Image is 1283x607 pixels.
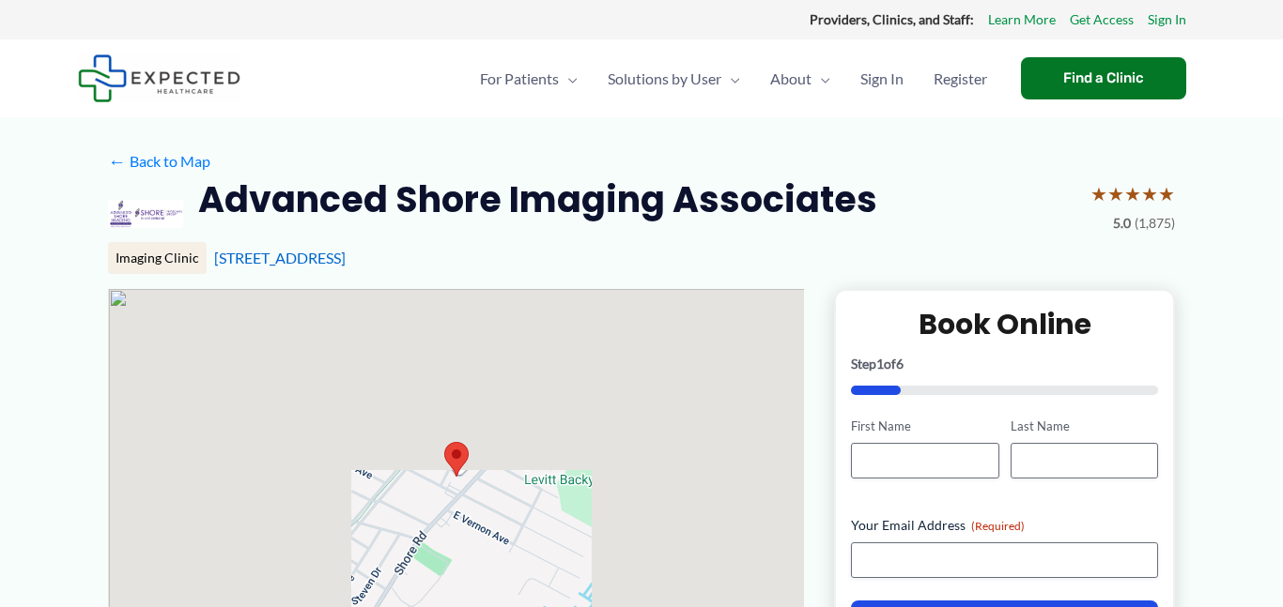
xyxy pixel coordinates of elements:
[810,11,974,27] strong: Providers, Clinics, and Staff:
[1124,176,1141,211] span: ★
[721,46,740,112] span: Menu Toggle
[108,147,210,175] a: ←Back to Map
[971,519,1025,533] span: (Required)
[608,46,721,112] span: Solutions by User
[770,46,812,112] span: About
[559,46,578,112] span: Menu Toggle
[78,54,240,102] img: Expected Healthcare Logo - side, dark font, small
[876,356,884,372] span: 1
[108,152,126,170] span: ←
[919,46,1002,112] a: Register
[851,357,1158,371] p: Step of
[1158,176,1175,211] span: ★
[851,516,1158,535] label: Your Email Address
[988,8,1056,32] a: Learn More
[214,249,346,266] a: [STREET_ADDRESS]
[812,46,830,112] span: Menu Toggle
[860,46,904,112] span: Sign In
[1141,176,1158,211] span: ★
[593,46,755,112] a: Solutions by UserMenu Toggle
[1135,211,1175,235] span: (1,875)
[1113,211,1131,235] span: 5.0
[198,176,877,222] h2: Advanced Shore Imaging Associates
[480,46,559,112] span: For Patients
[1107,176,1124,211] span: ★
[1148,8,1186,32] a: Sign In
[1021,57,1186,99] a: Find a Clinic
[851,306,1158,342] h2: Book Online
[845,46,919,112] a: Sign In
[465,46,593,112] a: For PatientsMenu Toggle
[1011,417,1158,435] label: Last Name
[755,46,845,112] a: AboutMenu Toggle
[1090,176,1107,211] span: ★
[1070,8,1134,32] a: Get Access
[851,417,998,435] label: First Name
[465,46,1002,112] nav: Primary Site Navigation
[896,356,904,372] span: 6
[108,242,207,274] div: Imaging Clinic
[934,46,987,112] span: Register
